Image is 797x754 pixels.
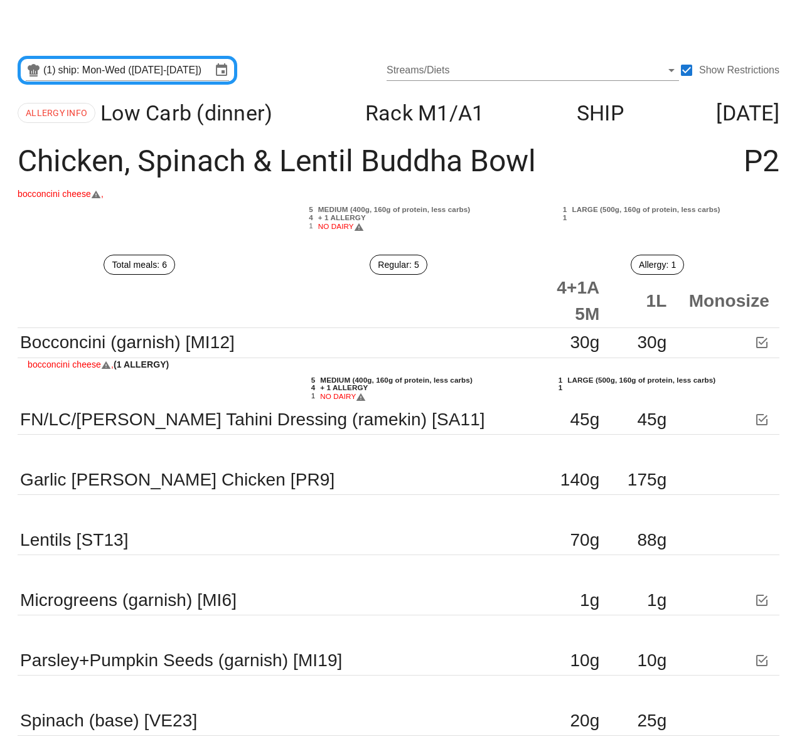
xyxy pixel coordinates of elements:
[8,90,789,135] div: Low Carb (dinner) Rack M1 SHIP [DATE]
[277,384,318,392] div: 4
[449,100,484,125] span: /A1
[647,590,666,610] span: 1g
[744,146,779,177] span: P2
[565,376,767,385] div: LARGE (500g, 160g of protein, less carbs)
[580,590,599,610] span: 1g
[569,206,777,214] div: LARGE (500g, 160g of protein, less carbs)
[114,358,169,371] span: (1 ALLERGY)
[101,189,104,199] span: ,
[628,470,667,489] span: 175g
[570,332,599,352] span: 30g
[8,135,789,187] div: Chicken, Spinach & Lentil Buddha Bowl
[316,214,523,222] div: + 1 ALLERGY
[525,384,565,392] div: 1
[112,255,167,274] span: Total meals: 6
[18,706,542,736] td: Spinach (base) [VE23]
[639,255,676,274] span: Allergy: 1
[542,275,609,328] th: 4+1A 5M
[570,410,599,429] span: 45g
[274,214,316,222] div: 4
[18,189,104,199] span: bocconcini cheese
[43,64,58,77] div: (1)
[274,222,316,232] div: 1
[320,392,366,400] span: NO DAIRY
[274,206,316,214] div: 5
[318,222,364,230] span: NO DAIRY
[18,585,542,615] td: Microgreens (garnish) [MI6]
[18,645,542,676] td: Parsley+Pumpkin Seeds (garnish) [MI19]
[525,376,565,385] div: 1
[18,465,542,495] td: Garlic [PERSON_NAME] Chicken [PR9]
[378,255,419,274] span: Regular: 5
[570,530,599,550] span: 70g
[18,405,542,435] td: FN/LC/[PERSON_NAME] Tahini Dressing (ramekin) [SA11]
[318,384,520,392] div: + 1 ALLERGY
[111,359,114,369] span: ,
[637,650,666,670] span: 10g
[609,275,677,328] th: 1L
[18,525,542,555] td: Lentils [ST13]
[637,530,666,550] span: 88g
[570,650,599,670] span: 10g
[387,60,679,80] div: Streams/Diets
[637,410,666,429] span: 45g
[677,275,779,328] th: Monosize
[277,376,318,385] div: 5
[560,470,600,489] span: 140g
[637,332,666,352] span: 30g
[528,214,569,222] div: 1
[277,392,318,402] div: 1
[318,376,520,385] div: MEDIUM (400g, 160g of protein, less carbs)
[528,206,569,214] div: 1
[699,64,779,77] label: Show Restrictions
[18,328,542,358] td: Bocconcini (garnish) [MI12]
[570,711,599,730] span: 20g
[637,711,666,730] span: 25g
[26,104,87,122] span: ALLERGY INFO
[316,206,523,214] div: MEDIUM (400g, 160g of protein, less carbs)
[28,359,114,369] span: bocconcini cheese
